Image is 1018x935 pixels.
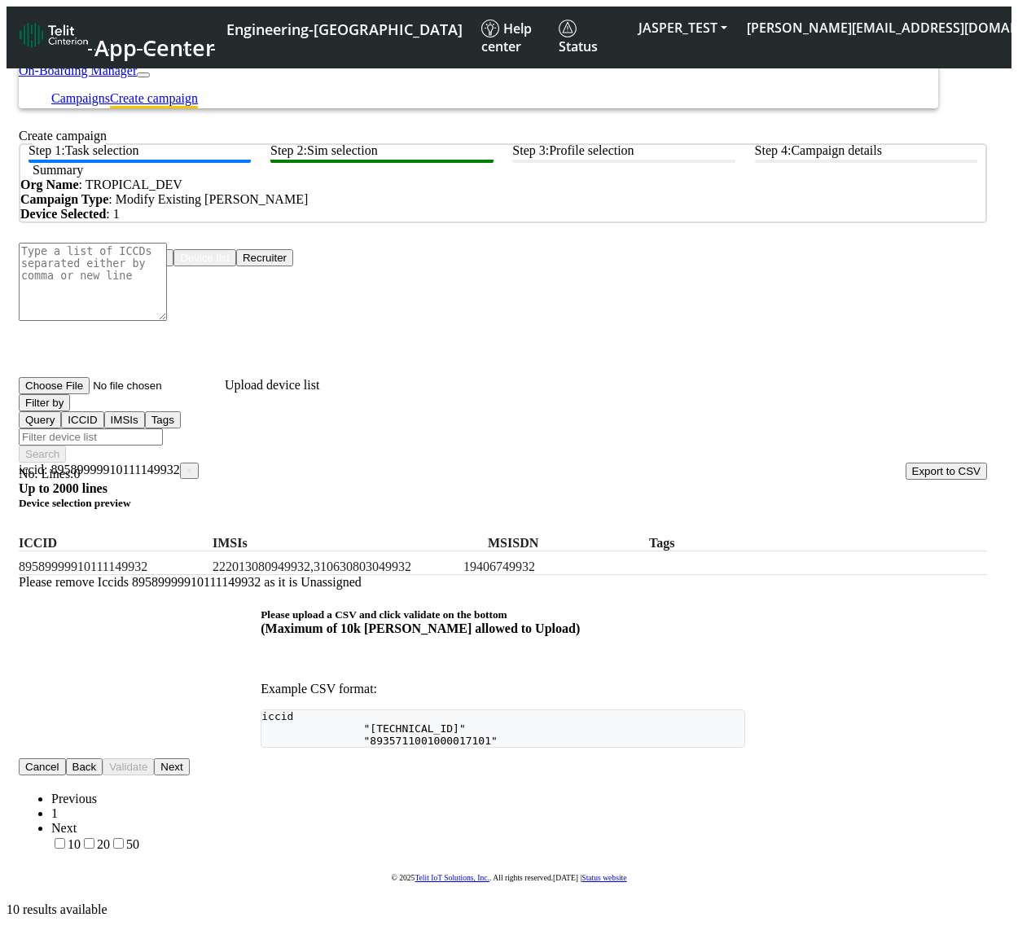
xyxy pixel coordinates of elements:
div: Up to 2000 lines [19,481,987,496]
strong: Campaign Type [20,192,108,206]
strong: Org Name [20,178,79,191]
a: 1 [51,806,58,820]
button: Back [66,758,103,775]
a: On-Boarding Manager [19,64,137,77]
img: logo-telit-cinterion-gw-new.png [20,22,88,48]
p: Example CSV format: [261,682,745,696]
label: ICCID [19,536,206,551]
label: Upload device list [225,378,319,392]
a: Help center [475,13,552,62]
button: Toggle navigation [137,72,150,77]
div: No. Lines: [19,467,987,481]
div: Create campaign [19,129,987,143]
btn: Step 4: Campaign details [755,143,977,163]
button: IMSIs [104,411,145,428]
div: : 1 [20,207,985,222]
a: Previous [51,792,97,806]
button: Filter by [19,394,70,411]
label: MSISDN [463,536,643,551]
button: Tags [145,411,181,428]
label: 20 [81,837,110,851]
button: Cancel [19,758,66,775]
div: 10 results available [7,902,1011,917]
a: Create campaign [110,91,198,105]
button: Close [180,463,199,479]
a: Your current platform instance [226,13,462,43]
label: IMSIs [213,536,457,551]
label: 19406749932 [463,560,651,574]
button: Validate [103,758,154,775]
div: : Modify Existing [PERSON_NAME] [20,192,985,207]
label: 10 [51,837,81,851]
input: Filter device list [19,428,163,446]
p: © 2025 . All rights reserved.[DATE] | [19,872,999,882]
pre: iccid "[TECHNICAL_ID]" "8935711001000017101" [261,709,745,748]
span: × [186,465,192,476]
label: 222013080949932,310630803049932 [213,560,457,574]
input: 50 [113,838,124,849]
button: Export to CSV [906,463,987,480]
div: Filter by [19,411,987,428]
label: 89589999910111149932 [19,560,206,574]
span: iccid: 89589999910111149932 [19,463,199,476]
h5: Please upload a CSV and click validate on the bottom [261,608,745,636]
btn: Step 3: Profile selection [512,143,735,163]
div: : TROPICAL_DEV [20,178,985,192]
div: Please remove Iccids 89589999910111149932 as it is Unassigned [19,575,987,590]
button: Search [19,446,66,463]
h5: Device selection preview [19,497,987,510]
button: ICCID [61,411,103,428]
button: Query [19,411,61,428]
span: Help center [481,20,532,55]
img: status.svg [559,20,577,37]
span: Status [559,20,598,55]
a: Campaigns [51,91,110,105]
a: Telit IoT Solutions, Inc. [415,873,489,882]
btn: Step 2: Sim selection [270,143,493,163]
span: (Maximum of 10k [PERSON_NAME] allowed to Upload) [261,621,580,635]
strong: Device Selected [20,207,106,221]
a: Status [552,13,629,62]
span: App Center [94,33,215,63]
button: JASPER_TEST [629,13,737,42]
button: Next [154,758,189,775]
label: 50 [110,837,139,851]
span: 0 [74,467,81,481]
img: knowledge.svg [481,20,499,37]
a: App Center [20,18,213,57]
a: Status website [581,873,626,882]
input: 10 [55,838,65,849]
a: Next [51,821,77,835]
btn: Step 1: Task selection [29,143,251,163]
span: Engineering-[GEOGRAPHIC_DATA] [226,20,463,39]
label: Tags [649,536,757,551]
input: 20 [84,838,94,849]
